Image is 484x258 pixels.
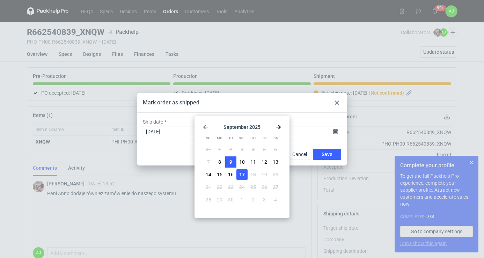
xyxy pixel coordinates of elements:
[214,194,225,205] button: Mon Sep 29 2025
[262,171,267,178] span: 19
[263,146,266,153] span: 5
[225,156,236,168] button: Tue Sep 09 2025
[203,144,214,155] button: Sun Aug 31 2025
[259,169,270,180] button: Fri Sep 19 2025
[263,196,266,203] span: 3
[259,182,270,193] button: Fri Sep 26 2025
[270,182,281,193] button: Sat Sep 27 2025
[228,171,234,178] span: 16
[274,146,277,153] span: 6
[229,146,232,153] span: 2
[273,159,278,165] span: 13
[274,196,277,203] span: 4
[214,156,225,168] button: Mon Sep 08 2025
[236,144,248,155] button: Wed Sep 03 2025
[241,196,243,203] span: 1
[206,184,211,191] span: 21
[206,146,211,153] span: 31
[262,159,267,165] span: 12
[248,144,259,155] button: Thu Sep 04 2025
[225,133,236,144] div: Tu
[276,124,281,130] svg: Go forward 1 month
[239,171,245,178] span: 17
[225,182,236,193] button: Tue Sep 23 2025
[252,146,255,153] span: 4
[270,133,281,144] div: Sa
[203,133,214,144] div: Su
[259,133,270,144] div: Fr
[313,149,341,160] button: Save
[248,156,259,168] button: Thu Sep 11 2025
[259,144,270,155] button: Fri Sep 05 2025
[225,144,236,155] button: Tue Sep 02 2025
[236,169,248,180] button: Wed Sep 17 2025
[206,196,211,203] span: 28
[203,169,214,180] button: Sun Sep 14 2025
[214,182,225,193] button: Mon Sep 22 2025
[252,196,255,203] span: 2
[236,182,248,193] button: Wed Sep 24 2025
[273,171,278,178] span: 20
[292,152,307,157] span: Cancel
[214,144,225,155] button: Mon Sep 01 2025
[270,194,281,205] button: Sat Oct 04 2025
[143,99,199,106] div: Mark order as shipped
[248,133,259,144] div: Th
[250,159,256,165] span: 11
[143,118,163,125] label: Ship date
[259,156,270,168] button: Fri Sep 12 2025
[236,194,248,205] button: Wed Oct 01 2025
[259,194,270,205] button: Fri Oct 03 2025
[322,152,332,157] span: Save
[289,149,310,160] button: Cancel
[273,184,278,191] span: 27
[248,194,259,205] button: Thu Oct 02 2025
[203,194,214,205] button: Sun Sep 28 2025
[203,156,214,168] button: Sun Sep 07 2025
[248,182,259,193] button: Thu Sep 25 2025
[229,159,232,165] span: 9
[214,169,225,180] button: Mon Sep 15 2025
[203,124,208,130] svg: Go back 1 month
[241,146,243,153] span: 3
[228,196,234,203] span: 30
[225,194,236,205] button: Tue Sep 30 2025
[262,184,267,191] span: 26
[236,133,247,144] div: We
[228,184,234,191] span: 23
[236,156,248,168] button: Wed Sep 10 2025
[206,171,211,178] span: 14
[270,156,281,168] button: Sat Sep 13 2025
[248,169,259,180] button: Thu Sep 18 2025
[225,169,236,180] button: Tue Sep 16 2025
[250,171,256,178] span: 18
[270,169,281,180] button: Sat Sep 20 2025
[217,184,222,191] span: 22
[217,171,222,178] span: 15
[214,133,225,144] div: Mo
[218,159,221,165] span: 8
[239,184,245,191] span: 24
[250,184,256,191] span: 25
[207,159,210,165] span: 7
[239,159,245,165] span: 10
[203,182,214,193] button: Sun Sep 21 2025
[203,124,281,130] section: September 2025
[218,146,221,153] span: 1
[217,196,222,203] span: 29
[270,144,281,155] button: Sat Sep 06 2025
